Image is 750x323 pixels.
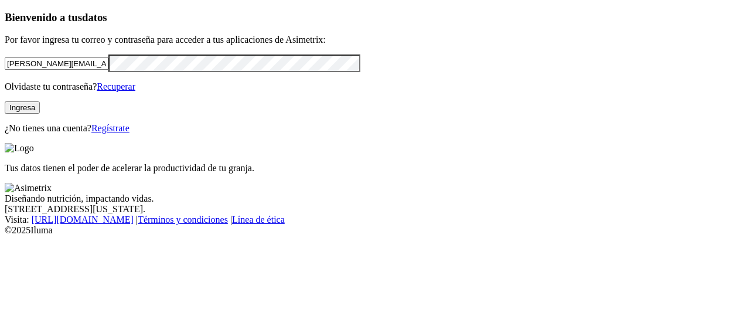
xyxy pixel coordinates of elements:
[5,193,745,204] div: Diseñando nutrición, impactando vidas.
[5,11,745,24] h3: Bienvenido a tus
[138,215,228,225] a: Términos y condiciones
[32,215,134,225] a: [URL][DOMAIN_NAME]
[5,101,40,114] button: Ingresa
[5,204,745,215] div: [STREET_ADDRESS][US_STATE].
[5,143,34,154] img: Logo
[5,81,745,92] p: Olvidaste tu contraseña?
[5,123,745,134] p: ¿No tienes una cuenta?
[5,183,52,193] img: Asimetrix
[5,57,108,70] input: Tu correo
[5,35,745,45] p: Por favor ingresa tu correo y contraseña para acceder a tus aplicaciones de Asimetrix:
[5,163,745,174] p: Tus datos tienen el poder de acelerar la productividad de tu granja.
[5,225,745,236] div: © 2025 Iluma
[91,123,129,133] a: Regístrate
[82,11,107,23] span: datos
[232,215,285,225] a: Línea de ética
[97,81,135,91] a: Recuperar
[5,215,745,225] div: Visita : | |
